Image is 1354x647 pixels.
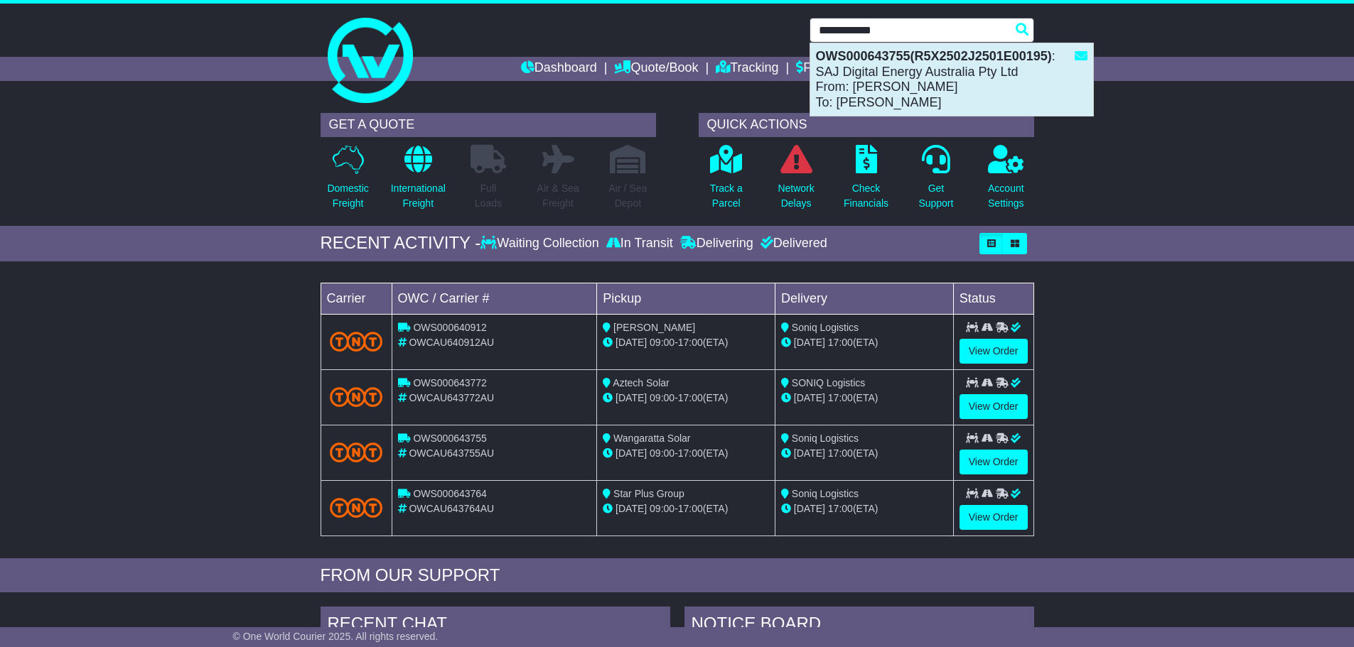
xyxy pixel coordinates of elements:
div: (ETA) [781,391,947,406]
span: Star Plus Group [613,488,684,499]
span: SONIQ Logistics [792,377,865,388]
span: [PERSON_NAME] [613,322,695,333]
img: TNT_Domestic.png [330,387,383,406]
span: [DATE] [616,503,647,514]
div: (ETA) [781,501,947,516]
span: Wangaratta Solar [613,433,690,444]
span: OWS000643772 [413,377,487,388]
a: Financials [796,57,861,81]
span: [DATE] [794,447,825,459]
a: Dashboard [521,57,597,81]
span: OWCAU643755AU [409,447,494,459]
p: International Freight [391,181,446,211]
div: - (ETA) [603,446,769,461]
span: Soniq Logistics [792,433,859,444]
p: Account Settings [988,181,1024,211]
span: 17:00 [678,447,703,459]
a: Quote/Book [614,57,698,81]
a: GetSupport [918,144,954,219]
span: 17:00 [678,503,703,514]
span: [DATE] [794,337,825,348]
span: 09:00 [650,337,675,348]
a: CheckFinancials [843,144,889,219]
span: 17:00 [828,392,853,403]
span: 09:00 [650,392,675,403]
a: DomesticFreight [326,144,369,219]
span: Soniq Logistics [792,488,859,499]
a: Tracking [716,57,778,81]
span: Soniq Logistics [792,322,859,333]
span: 17:00 [828,447,853,459]
a: InternationalFreight [390,144,446,219]
span: 09:00 [650,503,675,514]
span: Aztech Solar [613,377,669,388]
span: 17:00 [828,503,853,514]
div: - (ETA) [603,335,769,350]
div: FROM OUR SUPPORT [321,565,1034,586]
div: RECENT CHAT [321,607,670,645]
img: TNT_Domestic.png [330,498,383,517]
div: RECENT ACTIVITY - [321,233,481,254]
div: NOTICE BOARD [684,607,1034,645]
div: Waiting Collection [480,236,602,251]
div: : SAJ Digital Energy Australia Pty Ltd From: [PERSON_NAME] To: [PERSON_NAME] [810,43,1093,116]
div: (ETA) [781,335,947,350]
span: OWS000640912 [413,322,487,333]
a: AccountSettings [987,144,1025,219]
p: Network Delays [778,181,814,211]
strong: OWS000643755(R5X2502J2501E00195) [816,49,1052,63]
div: Delivering [677,236,757,251]
td: Pickup [597,283,775,314]
a: View Order [960,339,1028,364]
div: - (ETA) [603,501,769,516]
a: View Order [960,450,1028,474]
span: [DATE] [616,447,647,459]
div: Delivered [757,236,827,251]
a: NetworkDelays [777,144,815,219]
span: [DATE] [616,392,647,403]
span: [DATE] [794,503,825,514]
div: - (ETA) [603,391,769,406]
span: 09:00 [650,447,675,459]
a: View Order [960,394,1028,419]
img: TNT_Domestic.png [330,442,383,462]
span: OWS000643764 [413,488,487,499]
p: Air / Sea Depot [609,181,648,211]
p: Full Loads [471,181,506,211]
span: OWCAU640912AU [409,337,494,348]
p: Air & Sea Freight [537,181,579,211]
span: OWS000643755 [413,433,487,444]
p: Check Financials [844,181,888,211]
span: [DATE] [794,392,825,403]
p: Track a Parcel [710,181,743,211]
span: [DATE] [616,337,647,348]
div: In Transit [603,236,677,251]
a: View Order [960,505,1028,530]
span: © One World Courier 2025. All rights reserved. [233,631,439,642]
div: QUICK ACTIONS [699,113,1034,137]
img: TNT_Domestic.png [330,332,383,351]
td: Status [953,283,1033,314]
p: Domestic Freight [327,181,368,211]
a: Track aParcel [709,144,743,219]
span: 17:00 [828,337,853,348]
td: Delivery [775,283,953,314]
td: OWC / Carrier # [392,283,597,314]
span: OWCAU643764AU [409,503,494,514]
span: OWCAU643772AU [409,392,494,403]
span: 17:00 [678,392,703,403]
td: Carrier [321,283,392,314]
p: Get Support [918,181,953,211]
div: (ETA) [781,446,947,461]
span: 17:00 [678,337,703,348]
div: GET A QUOTE [321,113,656,137]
